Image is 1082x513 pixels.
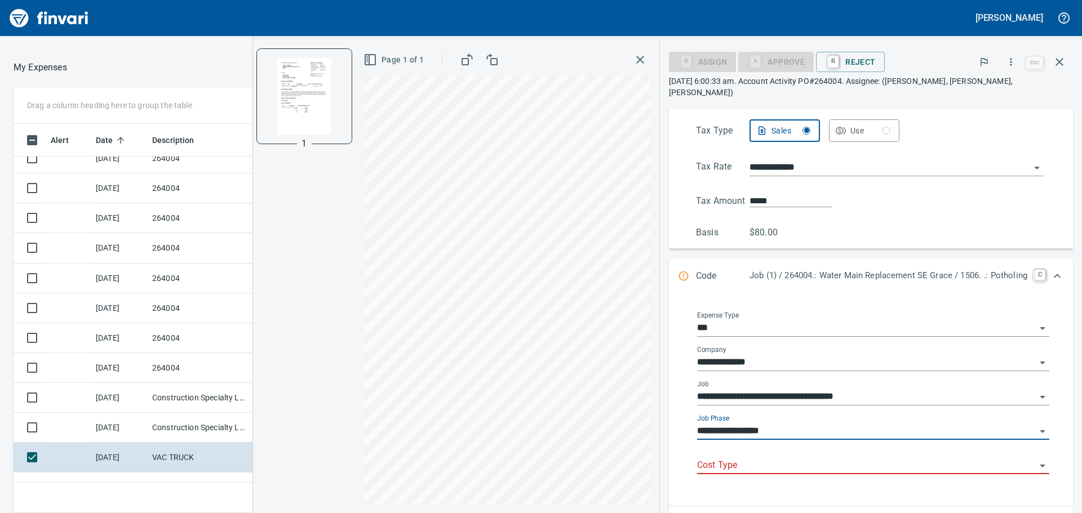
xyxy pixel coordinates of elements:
[366,53,424,67] span: Page 1 of 1
[148,383,249,413] td: Construction Specialty Longview [GEOGRAPHIC_DATA]
[1029,160,1045,176] button: Open
[750,119,820,142] button: Sales
[148,293,249,323] td: 264004
[1026,56,1043,69] a: esc
[14,61,67,74] p: My Expenses
[829,119,899,142] button: Use
[1035,389,1050,405] button: Open
[361,50,428,70] button: Page 1 of 1
[669,56,736,66] div: Assign
[51,133,69,147] span: Alert
[148,264,249,293] td: 264004
[750,226,803,239] p: $80.00
[975,12,1043,24] h5: [PERSON_NAME]
[696,194,750,208] p: Tax Amount
[148,413,249,443] td: Construction Specialty Longview [GEOGRAPHIC_DATA]
[152,133,194,147] span: Description
[1023,48,1073,75] span: Close invoice
[51,133,83,147] span: Alert
[738,56,814,66] div: Cost Type required
[669,115,1073,249] div: Expand
[148,443,249,472] td: VAC TRUCK
[249,293,334,323] td: AP Invoices
[973,9,1046,26] button: [PERSON_NAME]
[249,443,334,472] td: AP Invoices
[697,381,709,387] label: Job
[825,52,875,72] span: Reject
[249,173,334,203] td: AP Invoices
[1034,269,1045,280] a: C
[91,353,148,383] td: [DATE]
[7,5,91,32] img: Finvari
[91,472,148,502] td: [DATE]
[91,144,148,173] td: [DATE]
[148,353,249,383] td: 264004
[266,58,343,135] img: Page 1
[249,353,334,383] td: AP Invoices
[697,346,726,353] label: Company
[91,233,148,263] td: [DATE]
[249,233,334,263] td: AP Invoices
[249,203,334,233] td: AP Invoices
[750,269,1027,282] p: Job (1) / 264004.: Water Main Replacement SE Grace / 1506. .: Potholing
[249,144,334,173] td: AP Invoices
[850,124,890,138] div: Use
[1035,423,1050,439] button: Open
[91,413,148,443] td: [DATE]
[148,472,249,502] td: 261007
[91,203,148,233] td: [DATE]
[301,137,307,150] p: 1
[96,133,113,147] span: Date
[816,52,884,72] button: RReject
[972,50,996,74] button: Flag
[91,323,148,353] td: [DATE]
[1035,355,1050,371] button: Open
[669,75,1073,98] p: [DATE] 6:00:33 am. Account Activity PO#264004. Assignee: ([PERSON_NAME], [PERSON_NAME], [PERSON_N...
[91,173,148,203] td: [DATE]
[669,258,1073,295] div: Expand
[27,100,192,111] p: Drag a column heading here to group the table
[1035,320,1050,336] button: Open
[1035,458,1050,474] button: Open
[697,312,739,319] label: Expense Type
[249,472,334,502] td: AP Invoices
[999,50,1023,74] button: More
[148,144,249,173] td: 264004
[249,413,334,443] td: [PERSON_NAME]
[828,55,839,68] a: R
[249,383,334,413] td: [PERSON_NAME]
[91,443,148,472] td: [DATE]
[148,203,249,233] td: 264004
[696,124,750,142] p: Tax Type
[91,383,148,413] td: [DATE]
[96,133,128,147] span: Date
[696,226,750,239] p: Basis
[91,293,148,323] td: [DATE]
[148,173,249,203] td: 264004
[249,264,334,293] td: AP Invoices
[148,323,249,353] td: 264004
[771,124,810,138] div: Sales
[91,264,148,293] td: [DATE]
[696,269,750,284] p: Code
[152,133,209,147] span: Description
[696,160,750,176] p: Tax Rate
[148,233,249,263] td: 264004
[697,415,729,422] label: Job Phase
[249,323,334,353] td: AP Invoices
[14,61,67,74] nav: breadcrumb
